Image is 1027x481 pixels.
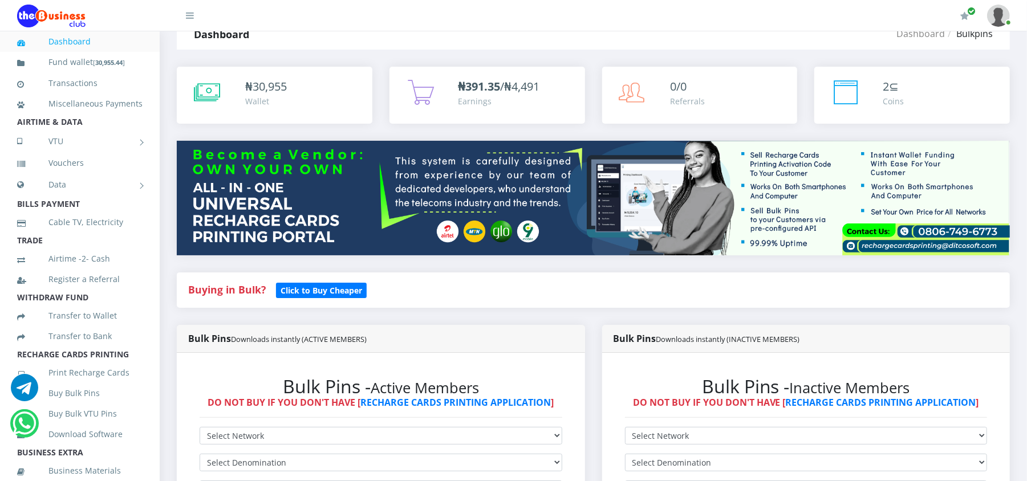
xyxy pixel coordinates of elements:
a: Transfer to Bank [17,323,143,349]
small: Active Members [371,378,479,398]
h2: Bulk Pins - [625,376,988,397]
a: Dashboard [17,28,143,55]
small: Downloads instantly (ACTIVE MEMBERS) [231,334,367,344]
a: RECHARGE CARDS PRINTING APPLICATION [786,396,976,409]
span: /₦4,491 [458,79,539,94]
small: Inactive Members [790,378,910,398]
a: Buy Bulk Pins [17,380,143,406]
strong: DO NOT BUY IF YOU DON'T HAVE [ ] [633,396,979,409]
b: 30,955.44 [95,58,123,67]
a: VTU [17,127,143,156]
a: Miscellaneous Payments [17,91,143,117]
a: Data [17,170,143,199]
img: Logo [17,5,86,27]
i: Renew/Upgrade Subscription [960,11,969,21]
a: Transactions [17,70,143,96]
small: Downloads instantly (INACTIVE MEMBERS) [656,334,800,344]
a: ₦391.35/₦4,491 Earnings [389,67,585,124]
li: Bulkpins [945,27,993,40]
a: Chat for support [11,382,38,401]
div: Wallet [245,95,287,107]
a: Vouchers [17,150,143,176]
img: multitenant_rcp.png [177,141,1010,255]
a: ₦30,955 Wallet [177,67,372,124]
a: Buy Bulk VTU Pins [17,401,143,427]
a: Register a Referral [17,266,143,292]
span: 30,955 [253,79,287,94]
a: Transfer to Wallet [17,303,143,329]
strong: Dashboard [194,27,249,41]
a: Fund wallet[30,955.44] [17,49,143,76]
small: [ ] [93,58,125,67]
span: 2 [883,79,889,94]
span: Renew/Upgrade Subscription [967,7,976,15]
a: Cable TV, Electricity [17,209,143,235]
a: Download Software [17,421,143,447]
strong: Bulk Pins [188,332,367,345]
a: Dashboard [896,27,945,40]
strong: DO NOT BUY IF YOU DON'T HAVE [ ] [208,396,554,409]
a: Chat for support [13,418,36,437]
div: Earnings [458,95,539,107]
b: ₦391.35 [458,79,500,94]
a: RECHARGE CARDS PRINTING APPLICATION [360,396,551,409]
strong: Bulk Pins [614,332,800,345]
a: Print Recharge Cards [17,360,143,386]
a: 0/0 Referrals [602,67,798,124]
a: Airtime -2- Cash [17,246,143,272]
strong: Buying in Bulk? [188,283,266,296]
h2: Bulk Pins - [200,376,562,397]
a: Click to Buy Cheaper [276,283,367,296]
div: ⊆ [883,78,904,95]
img: User [987,5,1010,27]
div: Coins [883,95,904,107]
b: Click to Buy Cheaper [281,285,362,296]
span: 0/0 [671,79,687,94]
div: Referrals [671,95,705,107]
div: ₦ [245,78,287,95]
